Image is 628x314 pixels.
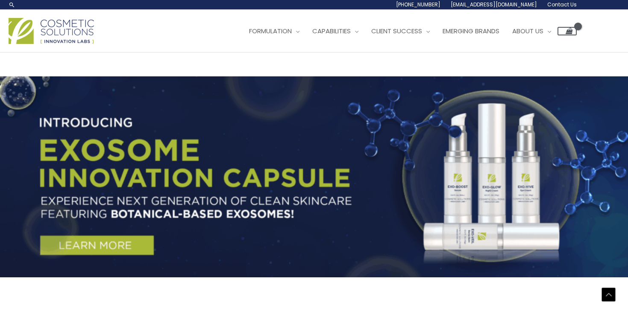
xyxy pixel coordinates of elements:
[9,18,94,44] img: Cosmetic Solutions Logo
[9,1,15,8] a: Search icon link
[236,18,577,44] nav: Site Navigation
[547,1,577,8] span: Contact Us
[451,1,537,8] span: [EMAIL_ADDRESS][DOMAIN_NAME]
[436,18,506,44] a: Emerging Brands
[371,26,422,35] span: Client Success
[512,26,543,35] span: About Us
[365,18,436,44] a: Client Success
[243,18,306,44] a: Formulation
[506,18,558,44] a: About Us
[396,1,440,8] span: [PHONE_NUMBER]
[312,26,351,35] span: Capabilities
[306,18,365,44] a: Capabilities
[443,26,499,35] span: Emerging Brands
[558,27,577,35] a: View Shopping Cart, empty
[249,26,292,35] span: Formulation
